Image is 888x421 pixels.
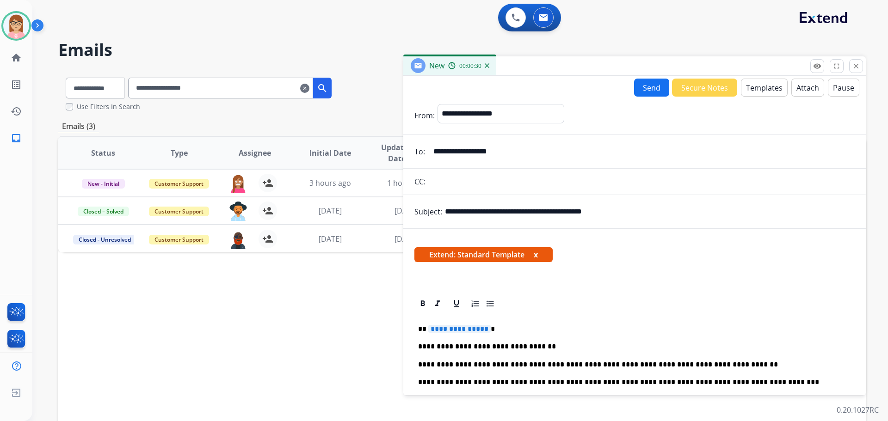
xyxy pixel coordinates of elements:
[229,230,247,249] img: agent-avatar
[469,297,482,311] div: Ordered List
[11,79,22,90] mat-icon: list_alt
[852,62,860,70] mat-icon: close
[78,207,129,216] span: Closed – Solved
[73,235,136,244] span: Closed - Unresolved
[416,297,430,311] div: Bold
[11,106,22,117] mat-icon: history
[262,233,273,244] mat-icon: person_add
[828,79,859,97] button: Pause
[317,83,328,94] mat-icon: search
[319,234,342,244] span: [DATE]
[300,83,309,94] mat-icon: clear
[262,177,273,189] mat-icon: person_add
[459,62,481,70] span: 00:00:30
[3,13,29,39] img: avatar
[309,178,351,188] span: 3 hours ago
[483,297,497,311] div: Bullet List
[672,79,737,97] button: Secure Notes
[149,207,209,216] span: Customer Support
[791,79,824,97] button: Attach
[376,142,418,164] span: Updated Date
[58,121,99,132] p: Emails (3)
[309,147,351,159] span: Initial Date
[11,52,22,63] mat-icon: home
[82,179,125,189] span: New - Initial
[395,234,418,244] span: [DATE]
[534,249,538,260] button: x
[837,404,879,415] p: 0.20.1027RC
[431,297,444,311] div: Italic
[634,79,669,97] button: Send
[741,79,788,97] button: Templates
[429,61,444,71] span: New
[813,62,821,70] mat-icon: remove_red_eye
[171,147,188,159] span: Type
[414,110,435,121] p: From:
[319,206,342,216] span: [DATE]
[149,179,209,189] span: Customer Support
[832,62,841,70] mat-icon: fullscreen
[149,235,209,244] span: Customer Support
[387,178,425,188] span: 1 hour ago
[229,201,247,221] img: agent-avatar
[11,133,22,144] mat-icon: inbox
[414,146,425,157] p: To:
[239,147,271,159] span: Assignee
[229,174,247,193] img: agent-avatar
[77,102,140,111] label: Use Filters In Search
[414,176,425,187] p: CC:
[414,247,553,262] span: Extend: Standard Template
[414,206,442,217] p: Subject:
[395,206,418,216] span: [DATE]
[91,147,115,159] span: Status
[450,297,463,311] div: Underline
[262,205,273,216] mat-icon: person_add
[58,41,866,59] h2: Emails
